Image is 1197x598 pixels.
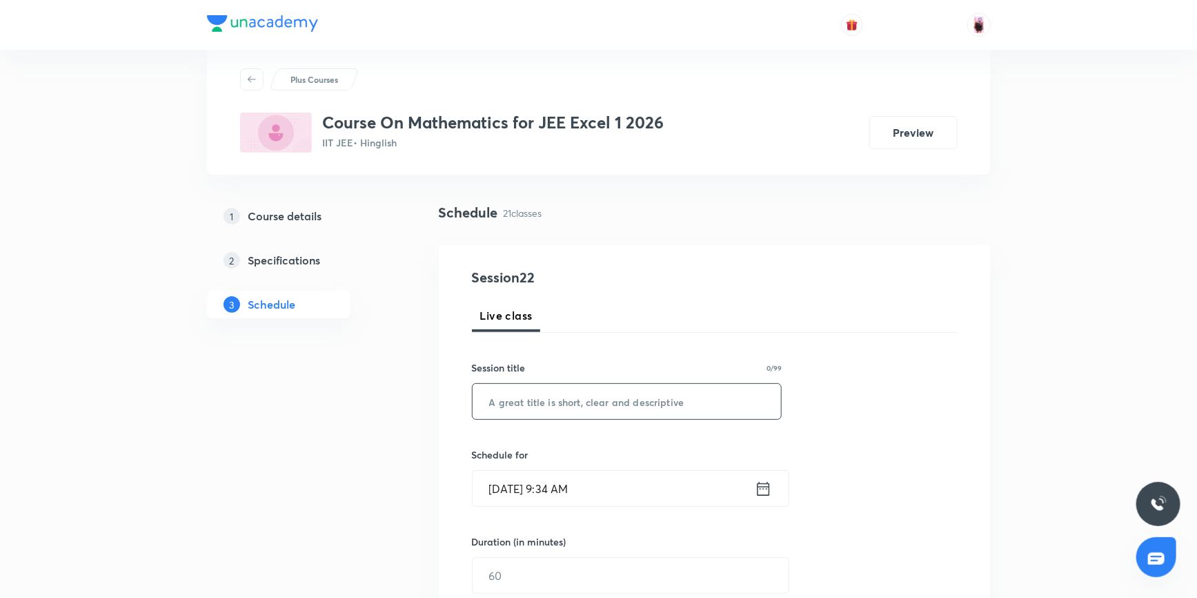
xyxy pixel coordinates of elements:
input: 60 [473,558,789,593]
a: 1Course details [207,202,395,230]
h5: Schedule [248,296,296,313]
p: 3 [224,296,240,313]
img: Baishali Das [967,13,991,37]
input: A great title is short, clear and descriptive [473,384,782,419]
h5: Specifications [248,252,321,269]
h6: Session title [472,360,526,375]
img: Company Logo [207,15,318,32]
img: ttu [1150,496,1167,512]
button: Preview [869,116,958,149]
span: Live class [480,307,533,324]
p: 21 classes [504,206,542,220]
h3: Course On Mathematics for JEE Excel 1 2026 [323,113,664,133]
p: 2 [224,252,240,269]
h5: Course details [248,208,322,224]
p: 0/99 [766,365,782,372]
img: 0ACEE111-A919-484A-8046-1A3D089CC070_plus.png [240,113,312,153]
a: 2Specifications [207,247,395,274]
p: Plus Courses [290,73,338,86]
h6: Duration (in minutes) [472,534,566,549]
h6: Schedule for [472,447,782,462]
button: avatar [841,14,863,36]
img: avatar [846,19,858,31]
h4: Schedule [439,202,498,223]
h4: Session 22 [472,267,724,288]
p: IIT JEE • Hinglish [323,135,664,150]
p: 1 [224,208,240,224]
a: Company Logo [207,15,318,35]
